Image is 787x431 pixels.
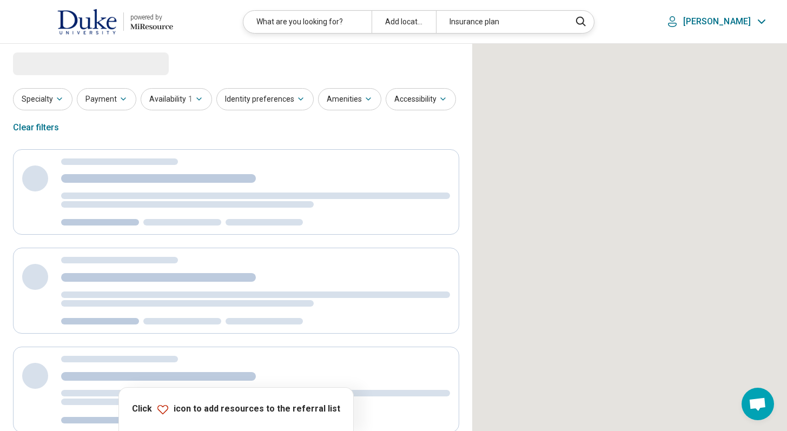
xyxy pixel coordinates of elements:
[372,11,436,33] div: Add location
[318,88,381,110] button: Amenities
[436,11,564,33] div: Insurance plan
[683,16,751,27] p: [PERSON_NAME]
[243,11,372,33] div: What are you looking for?
[13,52,104,74] span: Loading...
[141,88,212,110] button: Availability1
[216,88,314,110] button: Identity preferences
[742,388,774,420] div: Open chat
[77,88,136,110] button: Payment
[132,403,340,416] p: Click icon to add resources to the referral list
[13,88,72,110] button: Specialty
[188,94,193,105] span: 1
[57,9,117,35] img: Duke University
[130,12,173,22] div: powered by
[17,9,173,35] a: Duke Universitypowered by
[386,88,456,110] button: Accessibility
[13,115,59,141] div: Clear filters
